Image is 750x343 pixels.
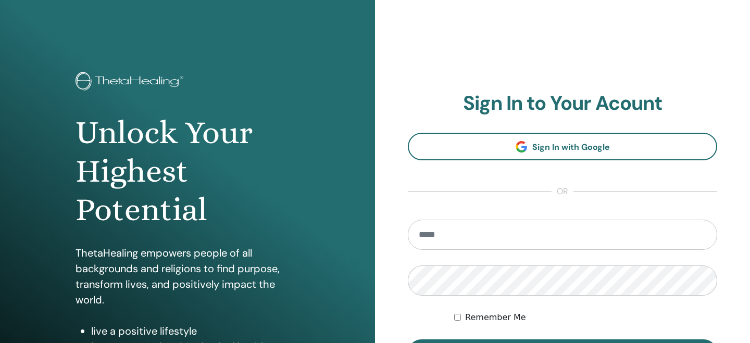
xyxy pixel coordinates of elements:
li: live a positive lifestyle [91,323,299,339]
label: Remember Me [465,311,526,324]
span: Sign In with Google [532,142,610,153]
h1: Unlock Your Highest Potential [76,113,299,230]
a: Sign In with Google [408,133,717,160]
h2: Sign In to Your Acount [408,92,717,116]
p: ThetaHealing empowers people of all backgrounds and religions to find purpose, transform lives, a... [76,245,299,308]
div: Keep me authenticated indefinitely or until I manually logout [454,311,717,324]
span: or [552,185,573,198]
